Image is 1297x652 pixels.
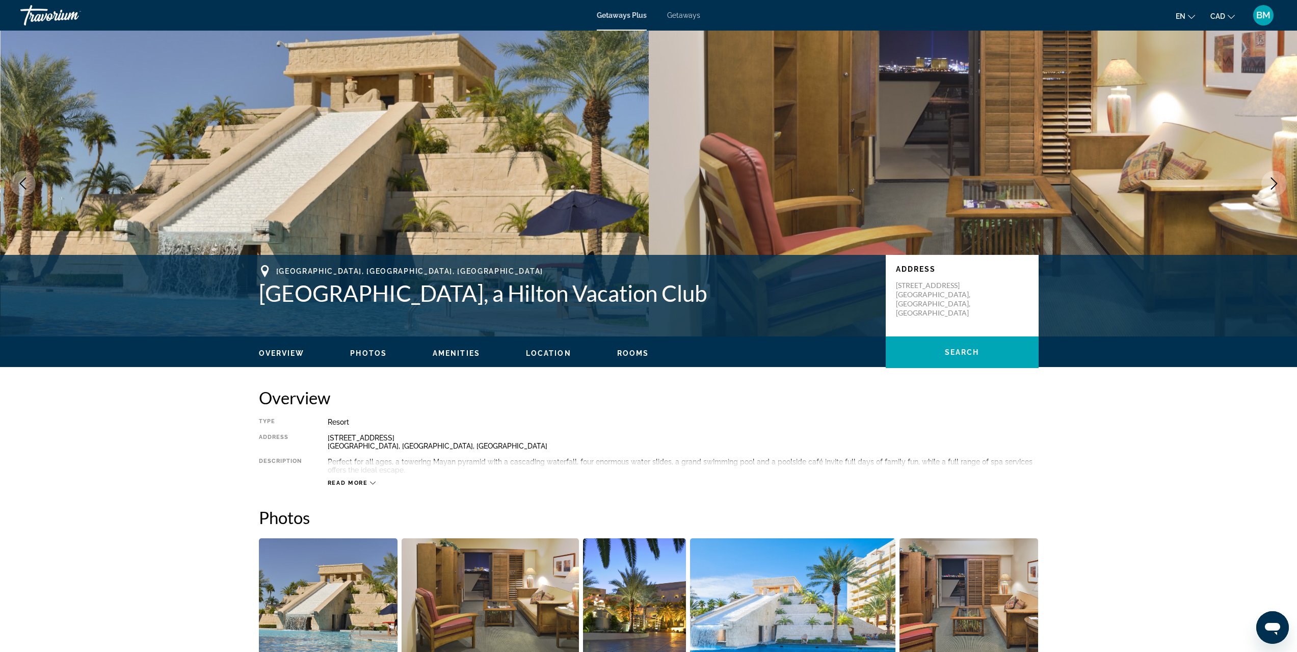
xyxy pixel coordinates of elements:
[259,418,302,426] div: Type
[617,349,649,358] button: Rooms
[259,458,302,474] div: Description
[896,281,977,318] p: [STREET_ADDRESS] [GEOGRAPHIC_DATA], [GEOGRAPHIC_DATA], [GEOGRAPHIC_DATA]
[526,349,571,357] span: Location
[259,387,1039,408] h2: Overview
[259,507,1039,528] h2: Photos
[896,265,1028,273] p: Address
[276,267,543,275] span: [GEOGRAPHIC_DATA], [GEOGRAPHIC_DATA], [GEOGRAPHIC_DATA]
[1210,12,1225,20] span: CAD
[667,11,700,19] a: Getaways
[433,349,480,358] button: Amenities
[259,434,302,450] div: Address
[20,2,122,29] a: Travorium
[350,349,387,357] span: Photos
[1256,611,1289,644] iframe: Button to launch messaging window
[10,171,36,196] button: Previous image
[526,349,571,358] button: Location
[328,434,1039,450] div: [STREET_ADDRESS] [GEOGRAPHIC_DATA], [GEOGRAPHIC_DATA], [GEOGRAPHIC_DATA]
[259,280,876,306] h1: [GEOGRAPHIC_DATA], a Hilton Vacation Club
[259,349,305,357] span: Overview
[1176,9,1195,23] button: Change language
[259,349,305,358] button: Overview
[1250,5,1277,26] button: User Menu
[328,418,1039,426] div: Resort
[886,336,1039,368] button: Search
[1210,9,1235,23] button: Change currency
[1176,12,1185,20] span: en
[350,349,387,358] button: Photos
[1256,10,1270,20] span: BM
[328,480,368,486] span: Read more
[328,479,376,487] button: Read more
[945,348,980,356] span: Search
[617,349,649,357] span: Rooms
[597,11,647,19] a: Getaways Plus
[433,349,480,357] span: Amenities
[1261,171,1287,196] button: Next image
[328,458,1039,474] div: Perfect for all ages, a towering Mayan pyramid with a cascading waterfall, four enormous water sl...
